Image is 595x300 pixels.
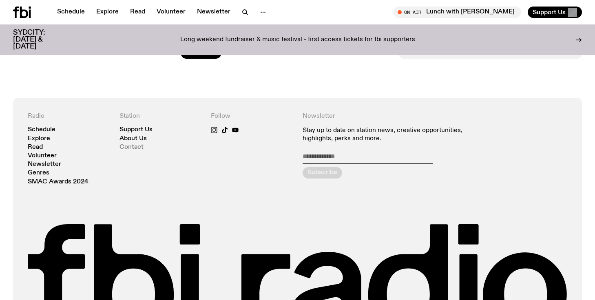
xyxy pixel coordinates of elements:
[28,153,57,159] a: Volunteer
[533,9,566,16] span: Support Us
[119,144,144,150] a: Contact
[28,112,110,120] h4: Radio
[303,127,476,142] p: Stay up to date on station news, creative opportunities, highlights, perks and more.
[119,136,147,142] a: About Us
[125,7,150,18] a: Read
[13,29,65,50] h3: SYDCITY: [DATE] & [DATE]
[28,136,50,142] a: Explore
[28,161,61,168] a: Newsletter
[303,112,476,120] h4: Newsletter
[91,7,124,18] a: Explore
[180,36,415,44] p: Long weekend fundraiser & music festival - first access tickets for fbi supporters
[211,112,293,120] h4: Follow
[152,7,190,18] a: Volunteer
[52,7,90,18] a: Schedule
[119,112,201,120] h4: Station
[303,167,342,179] button: Subscribe
[28,144,43,150] a: Read
[528,7,582,18] button: Support Us
[394,7,521,18] button: On AirLunch with [PERSON_NAME]
[28,170,49,176] a: Genres
[119,127,153,133] a: Support Us
[28,127,55,133] a: Schedule
[28,179,88,185] a: SMAC Awards 2024
[192,7,235,18] a: Newsletter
